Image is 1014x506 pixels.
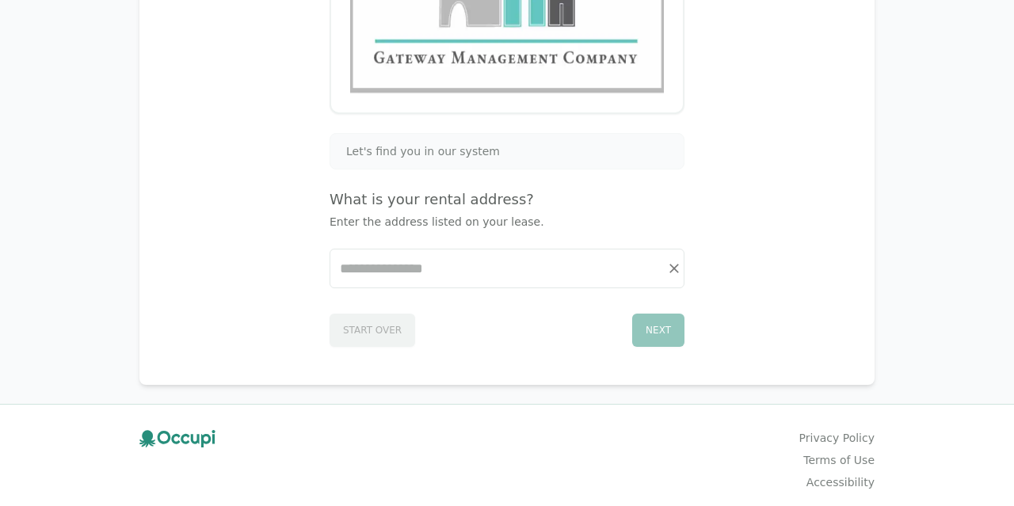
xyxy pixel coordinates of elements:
[330,214,684,230] p: Enter the address listed on your lease.
[330,249,684,287] input: Start typing...
[346,143,500,159] span: Let's find you in our system
[663,257,685,280] button: Clear
[803,452,875,468] a: Terms of Use
[806,474,875,490] a: Accessibility
[330,188,684,211] h4: What is your rental address?
[799,430,875,446] a: Privacy Policy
